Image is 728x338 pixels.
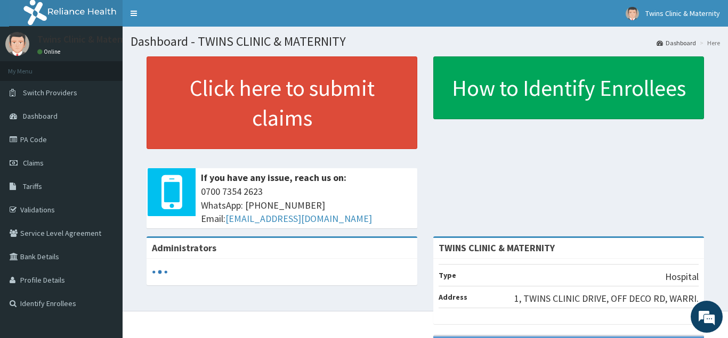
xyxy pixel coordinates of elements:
b: Address [439,292,467,302]
svg: audio-loading [152,264,168,280]
p: 1, TWINS CLINIC DRIVE, OFF DECO RD, WARRI. [514,292,699,306]
span: Dashboard [23,111,58,121]
a: Dashboard [657,38,696,47]
span: Twins Clinic & Maternity [645,9,720,18]
img: User Image [626,7,639,20]
p: Hospital [665,270,699,284]
a: How to Identify Enrollees [433,56,704,119]
span: Switch Providers [23,88,77,97]
b: Type [439,270,456,280]
b: Administrators [152,242,216,254]
a: [EMAIL_ADDRESS][DOMAIN_NAME] [225,212,372,225]
li: Here [697,38,720,47]
a: Click here to submit claims [147,56,417,149]
a: Online [37,48,63,55]
span: Claims [23,158,44,168]
strong: TWINS CLINIC & MATERNITY [439,242,555,254]
p: Twins Clinic & Maternity [37,35,137,44]
b: If you have any issue, reach us on: [201,171,346,184]
img: User Image [5,32,29,56]
h1: Dashboard - TWINS CLINIC & MATERNITY [131,35,720,48]
span: Tariffs [23,182,42,191]
span: 0700 7354 2623 WhatsApp: [PHONE_NUMBER] Email: [201,185,412,226]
